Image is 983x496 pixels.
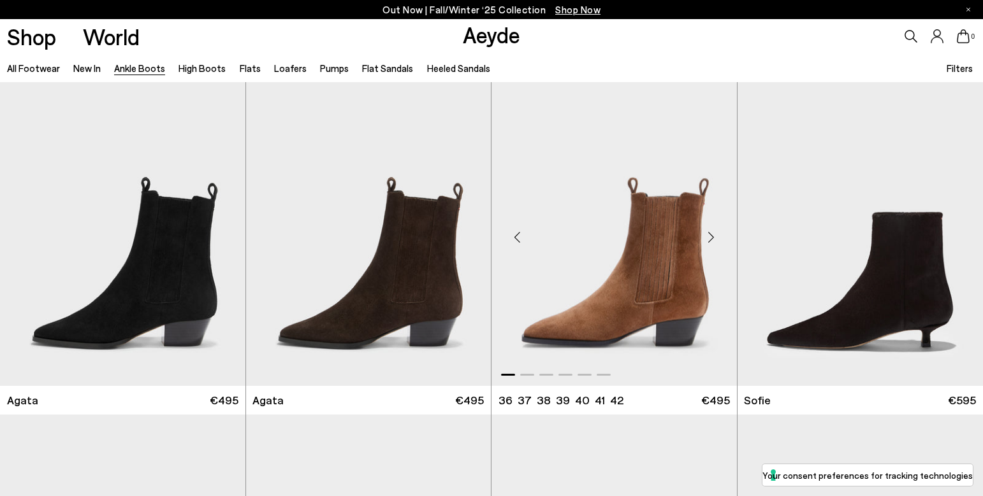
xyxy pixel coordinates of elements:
span: Agata [252,392,284,408]
a: Loafers [274,62,307,74]
a: Shop [7,25,56,48]
button: Your consent preferences for tracking technologies [762,464,973,486]
a: 0 [957,29,970,43]
li: 37 [518,392,532,408]
a: 36 37 38 39 40 41 42 €495 [491,386,737,415]
label: Your consent preferences for tracking technologies [762,469,973,482]
span: €495 [701,392,730,408]
span: €495 [210,392,238,408]
span: Sofie [744,392,771,408]
span: 0 [970,33,976,40]
a: New In [73,62,101,74]
ul: variant [499,392,620,408]
li: 36 [499,392,513,408]
a: Flats [240,62,261,74]
li: 38 [537,392,551,408]
span: €595 [948,392,976,408]
li: 42 [610,392,623,408]
span: Filters [947,62,973,74]
p: Out Now | Fall/Winter ‘25 Collection [382,2,601,18]
a: All Footwear [7,62,60,74]
span: Agata [7,392,38,408]
a: Ankle Boots [114,62,165,74]
a: Pumps [320,62,349,74]
li: 40 [575,392,590,408]
a: Heeled Sandals [427,62,490,74]
a: Agata €495 [246,386,491,415]
span: €495 [455,392,484,408]
a: Flat Sandals [362,62,413,74]
a: Next slide Previous slide [491,78,737,386]
a: High Boots [178,62,226,74]
img: Agata Suede Ankle Boots [491,78,737,386]
li: 41 [595,392,605,408]
li: 39 [556,392,570,408]
a: Aeyde [463,21,520,48]
div: 1 / 6 [491,78,737,386]
div: Next slide [692,218,731,257]
a: World [83,25,140,48]
img: Agata Suede Ankle Boots [246,78,491,386]
div: Previous slide [498,218,536,257]
span: Navigate to /collections/new-in [555,4,601,15]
